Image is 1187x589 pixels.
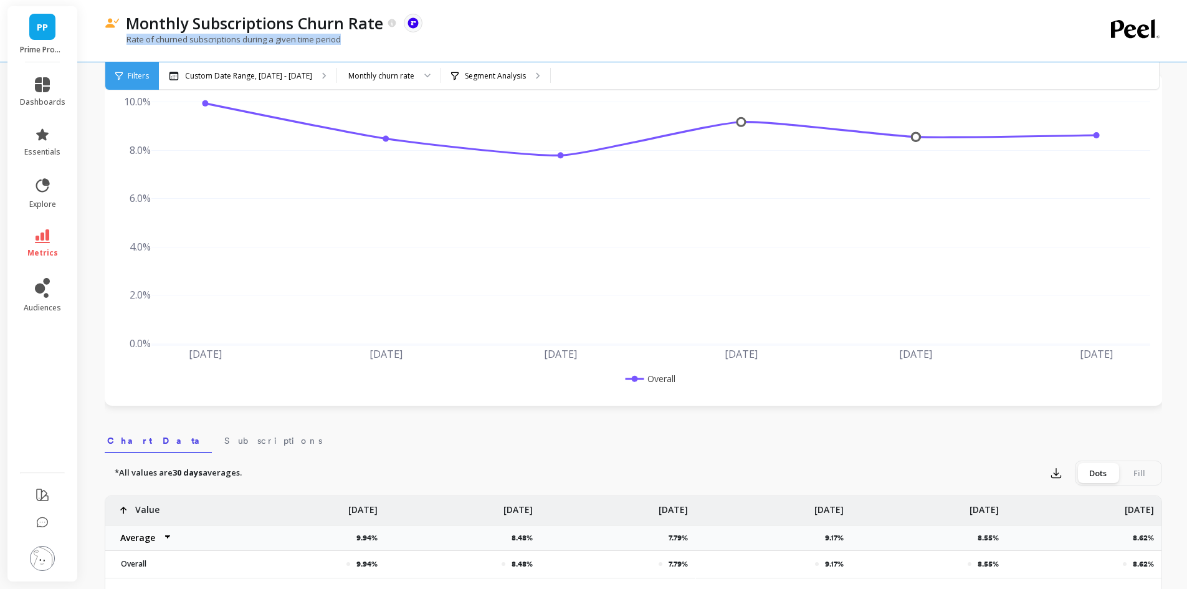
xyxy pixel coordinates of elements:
p: 7.79% [669,533,695,543]
div: Dots [1077,463,1118,483]
span: metrics [27,248,58,258]
p: 9.17% [825,559,844,569]
span: essentials [24,147,60,157]
p: 8.55% [978,533,1006,543]
p: 7.79% [669,559,688,569]
p: 8.62% [1133,559,1154,569]
img: profile picture [30,546,55,571]
span: dashboards [20,97,65,107]
p: Value [135,496,160,516]
p: 9.17% [825,533,851,543]
span: Filters [128,71,149,81]
p: 8.48% [512,559,533,569]
p: Monthly Subscriptions Churn Rate [126,12,383,34]
p: Overall [113,559,222,569]
p: [DATE] [1125,496,1154,516]
p: [DATE] [503,496,533,516]
p: 9.94% [356,533,385,543]
p: Segment Analysis [465,71,526,81]
nav: Tabs [105,424,1162,453]
p: 8.55% [978,559,999,569]
span: audiences [24,303,61,313]
p: 8.48% [512,533,540,543]
strong: 30 days [173,467,203,478]
p: [DATE] [970,496,999,516]
span: PP [37,20,48,34]
p: Custom Date Range, [DATE] - [DATE] [185,71,312,81]
p: Prime Prometics™ [20,45,65,55]
p: *All values are averages. [115,467,242,479]
p: 8.62% [1133,533,1161,543]
p: 9.94% [356,559,378,569]
span: Chart Data [107,434,209,447]
div: Monthly churn rate [348,70,414,82]
img: api.recharge.svg [408,17,419,29]
p: [DATE] [659,496,688,516]
p: [DATE] [814,496,844,516]
p: [DATE] [348,496,378,516]
p: Rate of churned subscriptions during a given time period [105,34,341,45]
div: Fill [1118,463,1160,483]
span: Subscriptions [224,434,322,447]
img: header icon [105,18,120,29]
span: explore [29,199,56,209]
